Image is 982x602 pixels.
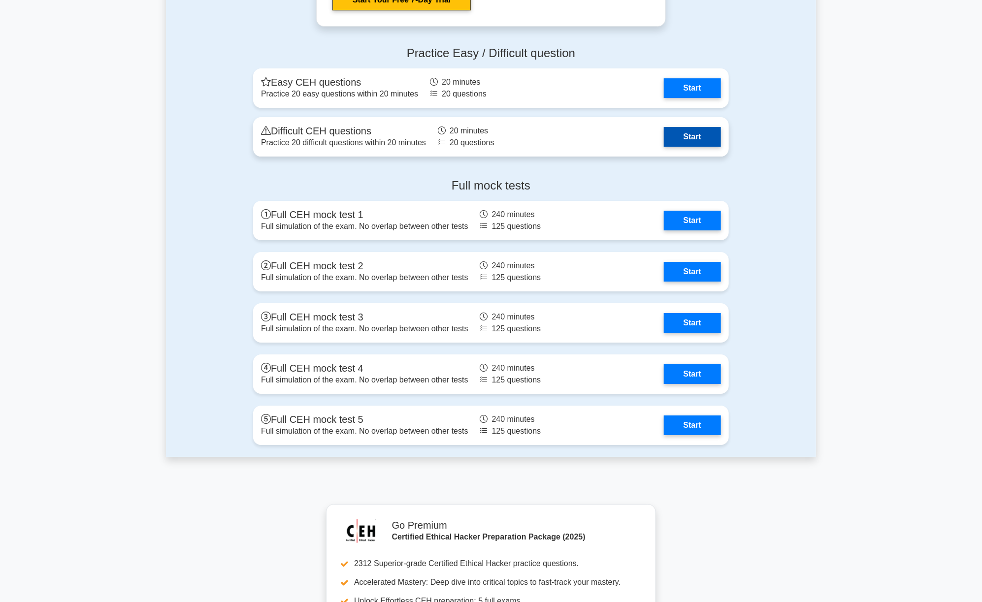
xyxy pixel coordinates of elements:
a: Start [664,415,721,435]
h4: Practice Easy / Difficult question [253,46,729,61]
a: Start [664,211,721,230]
a: Start [664,78,721,98]
a: Start [664,364,721,384]
a: Start [664,262,721,282]
a: Start [664,313,721,333]
a: Start [664,127,721,147]
h4: Full mock tests [253,179,729,193]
